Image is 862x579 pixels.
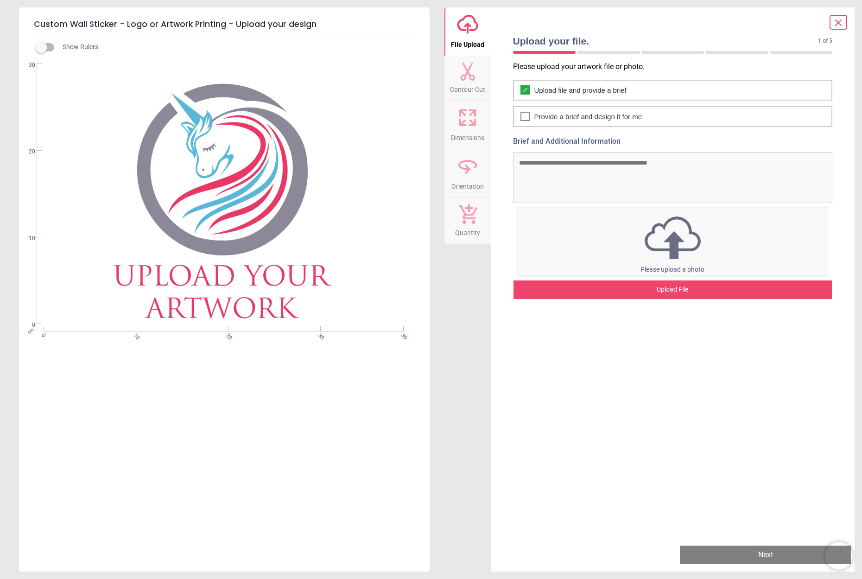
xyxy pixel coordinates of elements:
span: 10 [18,235,35,242]
img: upload icon [518,214,828,262]
span: File Upload [451,36,484,50]
span: 20 [224,332,230,338]
button: Next [680,546,851,564]
button: Contour Cut [444,56,491,101]
span: 0 [39,332,45,338]
span: Provide a brief and design it for me [534,112,642,121]
span: 30 [316,332,322,338]
span: 1 of 5 [818,37,832,45]
label: Brief and Additional Information [513,136,833,146]
span: cm [26,327,35,335]
p: Please upload your artwork file or photo. [513,62,840,72]
div: Upload File [513,280,832,299]
span: Dimensions [451,129,484,143]
button: Orientation [444,149,491,197]
span: Contour Cut [450,81,485,95]
span: 0 [18,321,35,329]
span: Quantity [455,224,480,238]
span: 10 [132,332,138,338]
button: Dimensions [444,101,491,149]
button: File Upload [444,7,491,56]
span: 39 [399,332,405,338]
h5: Custom Wall Sticker - Logo or Artwork Printing - Upload your design [34,15,415,34]
span: 30 [18,61,35,69]
span: Upload file and provide a brief [534,85,627,95]
iframe: Brevo live chat [825,542,853,570]
span: 20 [18,148,35,156]
span: Please upload a photo [640,266,704,273]
div: Show Rulers [41,42,430,53]
button: Quantity [444,197,491,244]
span: Orientation [451,178,484,191]
span: Upload your file. [513,34,818,48]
